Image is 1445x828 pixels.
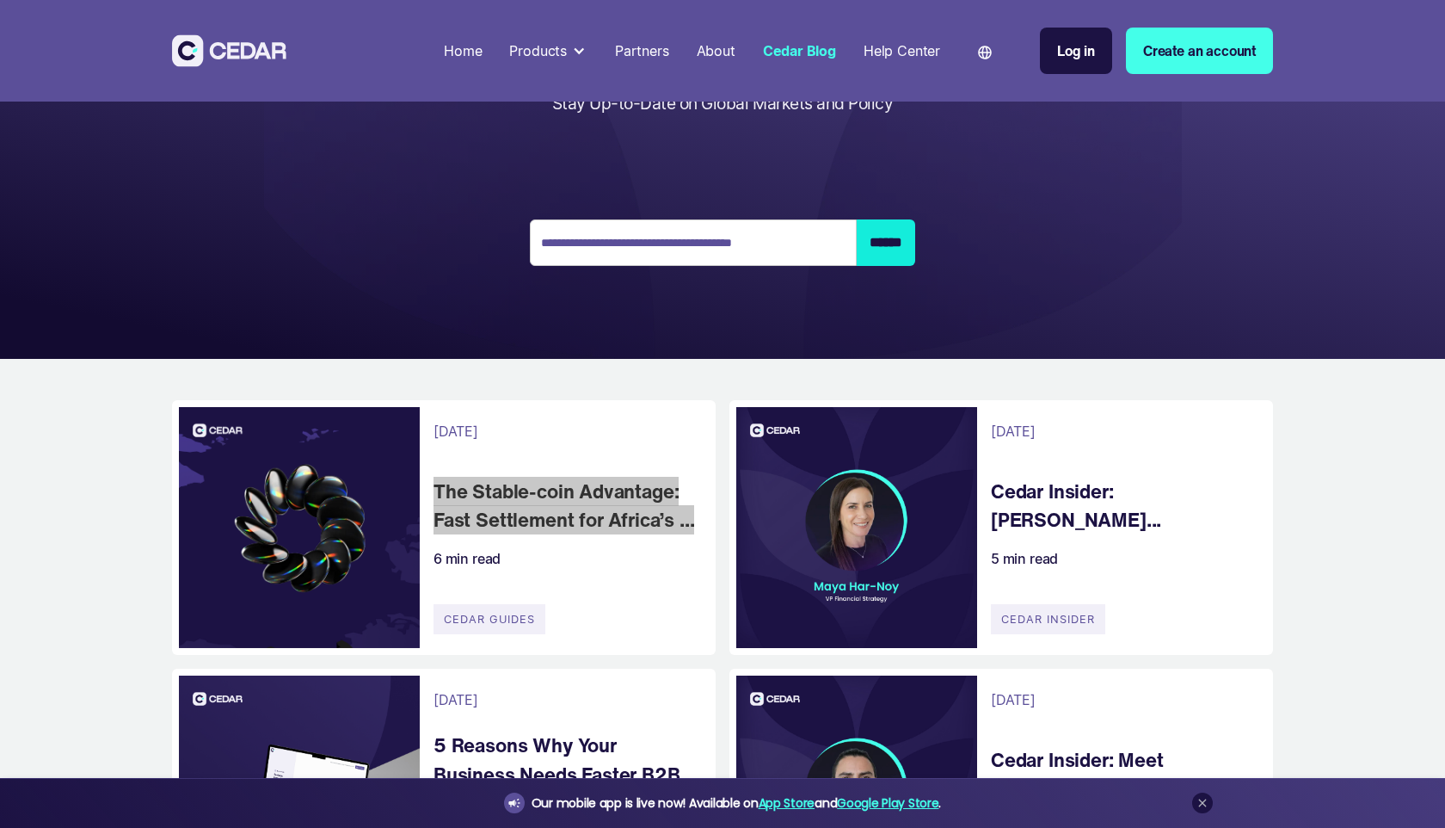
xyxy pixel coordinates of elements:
a: The Stable-coin Advantage: Fast Settlement for Africa’s ... [433,477,698,534]
a: Google Play Store [837,794,938,812]
div: Our mobile app is live now! Available on and . [532,793,941,814]
div: Products [509,40,567,61]
div: Help Center [864,40,940,61]
a: Home [437,32,489,70]
a: Help Center [857,32,947,70]
a: Cedar Insider: [PERSON_NAME]... [991,477,1256,534]
div: Log in [1057,40,1095,61]
span: Stay Up-to-Date on Global Markets and Policy [552,93,893,114]
a: Log in [1040,28,1112,74]
div: 5 min read [991,548,1058,569]
div: Cedar Insider [991,604,1105,634]
a: Partners [608,32,676,70]
a: About [690,32,742,70]
a: Cedar Insider: Meet [PERSON_NAME]... [991,745,1256,803]
div: Cedar Guides [433,604,545,634]
a: Cedar Blog [756,32,843,70]
a: App Store [759,794,815,812]
div: [DATE] [991,421,1036,442]
div: Home [444,40,482,61]
img: world icon [978,46,992,59]
div: [DATE] [991,689,1036,710]
div: [DATE] [433,689,478,710]
div: About [697,40,735,61]
div: Cedar Blog [763,40,836,61]
div: 6 min read [433,548,501,569]
div: [DATE] [433,421,478,442]
div: Products [502,34,594,68]
div: Partners [615,40,669,61]
a: Create an account [1126,28,1273,74]
a: 5 Reasons Why Your Business Needs Faster B2B Settlement ... [433,731,698,818]
img: announcement [507,796,521,810]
